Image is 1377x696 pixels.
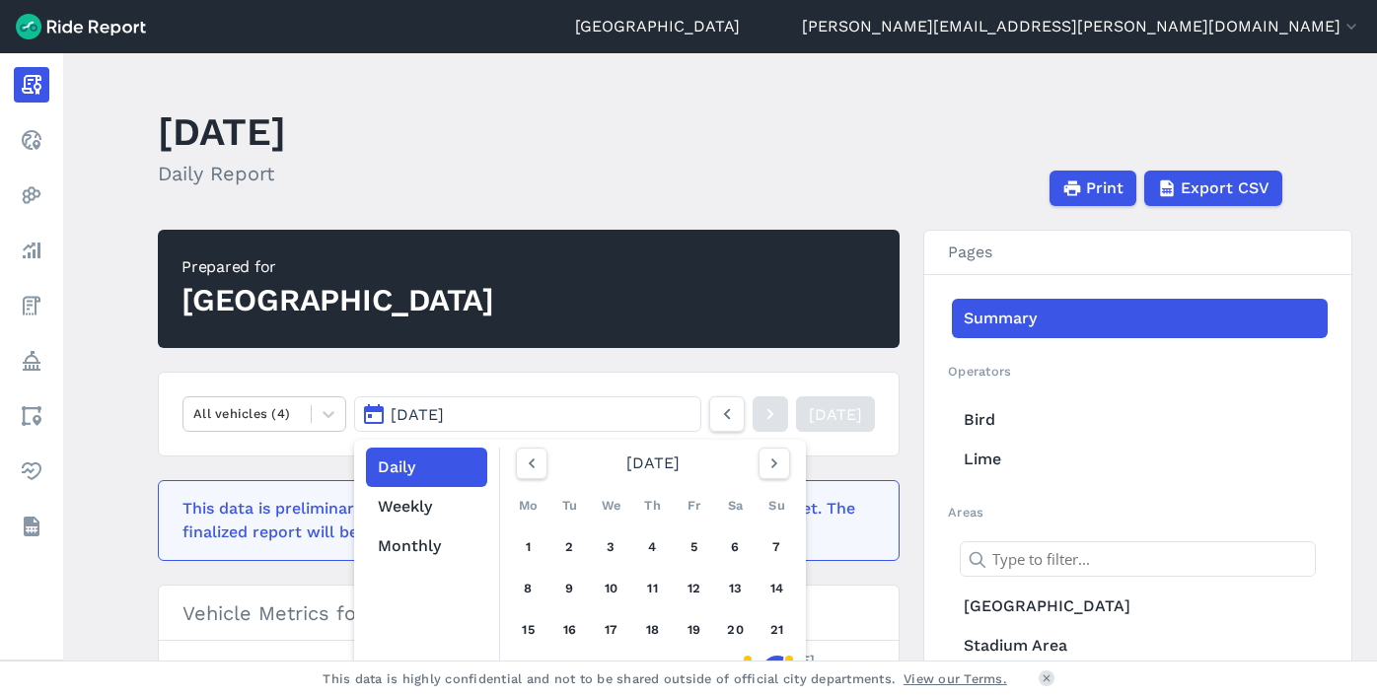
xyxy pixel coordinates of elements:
[1050,171,1136,206] button: Print
[952,299,1328,338] a: Summary
[720,573,752,604] a: 13
[14,122,49,158] a: Realtime
[948,362,1328,381] h2: Operators
[904,669,1007,688] a: View our Terms.
[796,396,875,432] a: [DATE]
[575,15,740,38] a: [GEOGRAPHIC_DATA]
[596,614,627,646] a: 17
[679,614,710,646] a: 19
[637,614,669,646] a: 18
[924,231,1351,275] h3: Pages
[952,626,1328,665] a: Stadium Area
[952,440,1328,479] a: Lime
[960,541,1316,577] input: Type to filter...
[354,396,701,432] button: [DATE]
[679,573,710,604] a: 12
[391,405,444,424] span: [DATE]
[513,490,544,522] div: Mo
[16,14,146,39] img: Ride Report
[761,573,793,604] a: 14
[158,159,286,188] h2: Daily Report
[596,531,627,563] a: 3
[679,490,710,522] div: Fr
[159,586,899,641] h3: Vehicle Metrics for [DATE]
[14,233,49,268] a: Analyze
[637,656,669,687] a: 25
[1181,176,1269,200] span: Export CSV
[14,67,49,103] a: Report
[513,614,544,646] a: 15
[952,587,1328,626] a: [GEOGRAPHIC_DATA]
[679,656,710,687] a: 26
[761,614,793,646] a: 21
[14,288,49,323] a: Fees
[720,614,752,646] a: 20
[513,656,544,687] a: 22
[1086,176,1123,200] span: Print
[158,104,286,159] h1: [DATE]
[679,531,710,563] a: 5
[14,343,49,379] a: Policy
[802,15,1361,38] button: [PERSON_NAME][EMAIL_ADDRESS][PERSON_NAME][DOMAIN_NAME]
[182,497,863,544] div: This data is preliminary and may be missing events that haven't been reported yet. The finalized ...
[366,448,487,487] button: Daily
[554,490,586,522] div: Tu
[720,531,752,563] a: 6
[513,531,544,563] a: 1
[720,490,752,522] div: Sa
[554,573,586,604] a: 9
[14,509,49,544] a: Datasets
[761,656,793,687] a: 28
[948,503,1328,522] h2: Areas
[637,531,669,563] a: 4
[554,614,586,646] a: 16
[366,526,487,566] button: Monthly
[596,490,627,522] div: We
[596,573,627,604] a: 10
[366,487,487,526] button: Weekly
[513,573,544,604] a: 8
[14,177,49,213] a: Heatmaps
[181,279,494,322] div: [GEOGRAPHIC_DATA]
[637,573,669,604] a: 11
[554,531,586,563] a: 2
[596,656,627,687] a: 24
[14,398,49,434] a: Areas
[761,531,793,563] a: 7
[14,453,49,489] a: Health
[554,656,586,687] a: 23
[952,400,1328,440] a: Bird
[637,490,669,522] div: Th
[1144,171,1282,206] button: Export CSV
[761,490,793,522] div: Su
[720,656,752,687] a: 27
[181,255,494,279] div: Prepared for
[508,448,798,479] div: [DATE]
